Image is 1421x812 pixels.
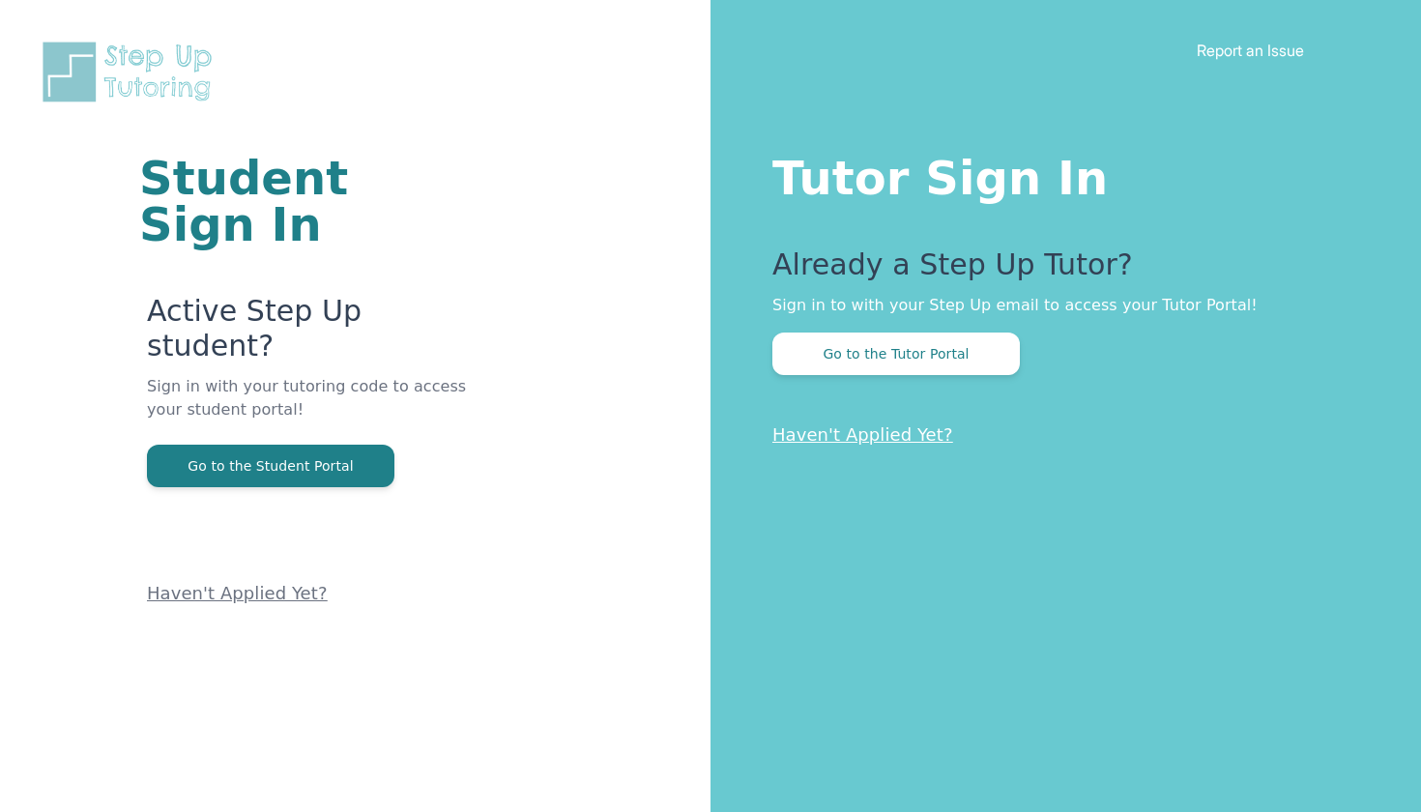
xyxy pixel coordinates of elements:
p: Sign in to with your Step Up email to access your Tutor Portal! [772,294,1344,317]
a: Report an Issue [1197,41,1304,60]
button: Go to the Student Portal [147,445,394,487]
h1: Tutor Sign In [772,147,1344,201]
a: Go to the Student Portal [147,456,394,475]
p: Already a Step Up Tutor? [772,247,1344,294]
p: Active Step Up student? [147,294,478,375]
button: Go to the Tutor Portal [772,333,1020,375]
img: Step Up Tutoring horizontal logo [39,39,224,105]
a: Haven't Applied Yet? [147,583,328,603]
p: Sign in with your tutoring code to access your student portal! [147,375,478,445]
a: Haven't Applied Yet? [772,424,953,445]
a: Go to the Tutor Portal [772,344,1020,362]
h1: Student Sign In [139,155,478,247]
